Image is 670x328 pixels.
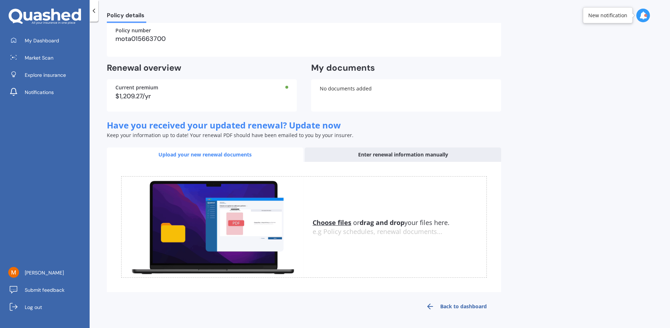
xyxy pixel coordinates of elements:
[115,93,288,99] div: $1,209.27/yr
[107,12,146,22] span: Policy details
[107,62,297,74] h2: Renewal overview
[360,218,404,227] b: drag and drop
[122,177,304,277] img: upload.de96410c8ce839c3fdd5.gif
[115,33,214,44] h3: mota015663700
[107,132,353,139] span: Keep your information up to date! Your renewal PDF should have been emailed to you by your insurer.
[313,218,450,227] span: or your files here.
[412,298,501,315] a: Back to dashboard
[25,89,54,96] span: Notifications
[311,62,375,74] h2: My documents
[5,266,90,280] a: [PERSON_NAME]
[5,85,90,99] a: Notifications
[25,37,59,44] span: My Dashboard
[311,79,501,112] div: No documents added
[25,304,42,311] span: Log out
[107,119,341,131] span: Have you received your updated renewal? Update now
[588,12,627,19] div: New notification
[5,68,90,82] a: Explore insurance
[305,147,501,162] div: Enter renewal information manually
[115,85,288,90] div: Current premium
[5,33,90,48] a: My Dashboard
[25,286,65,294] span: Submit feedback
[115,27,151,33] label: Policy number
[5,283,90,297] a: Submit feedback
[313,218,351,227] u: Choose files
[5,300,90,314] a: Log out
[25,269,64,276] span: [PERSON_NAME]
[5,51,90,65] a: Market Scan
[313,228,486,236] div: e.g Policy schedules, renewal documents...
[25,54,53,61] span: Market Scan
[8,267,19,278] img: ACg8ocLSamTYfItvw-aWiMyKYQ4MbUiAUrNCcVNoD-ghNbX5-_C_vw=s96-c
[25,71,66,79] span: Explore insurance
[107,147,303,162] div: Upload your new renewal documents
